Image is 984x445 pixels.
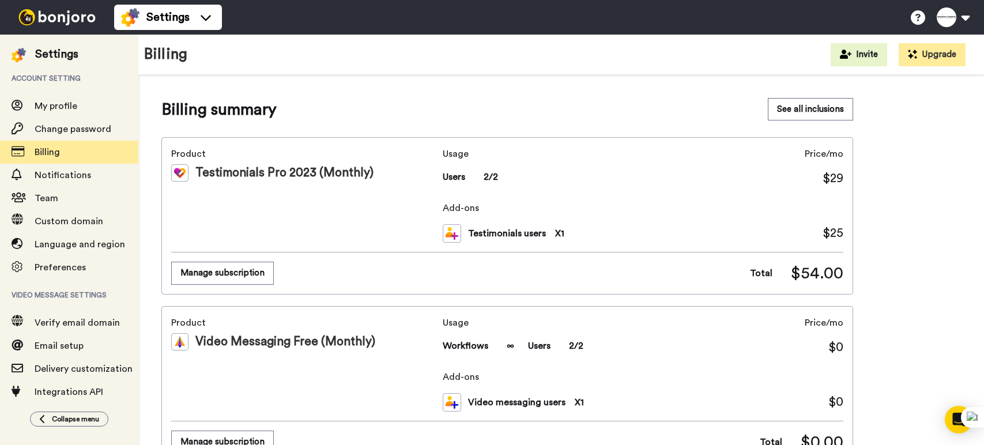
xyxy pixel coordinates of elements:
span: Price/mo [805,147,843,161]
img: settings-colored.svg [12,48,26,62]
span: $ 25 [823,225,843,242]
img: vm-color.svg [171,333,188,350]
button: Manage subscription [171,262,274,284]
span: Settings [146,9,190,25]
span: Custom domain [35,217,103,226]
span: My profile [35,101,77,111]
span: $ 0 [828,394,843,411]
img: tm-color.svg [171,164,188,182]
div: Testimonials Pro 2023 (Monthly) [171,164,438,182]
span: Verify email domain [35,318,120,327]
span: Video messaging users [468,395,565,409]
div: Settings [35,46,78,62]
span: Workflows [443,339,488,353]
span: Language and region [35,240,125,249]
span: X 1 [555,227,564,240]
img: team-members.svg [443,393,461,412]
span: Billing [35,148,60,157]
span: 2/2 [569,339,583,353]
button: Collapse menu [30,412,108,427]
span: Usage [443,316,583,330]
img: bj-logo-header-white.svg [14,9,100,25]
img: tm-users.svg [443,224,461,243]
span: Users [443,170,465,184]
button: See all inclusions [768,98,853,120]
div: Open Intercom Messenger [945,406,972,433]
div: Video Messaging Free (Monthly) [171,333,438,350]
span: 2/2 [484,170,498,184]
span: Billing summary [161,98,277,121]
span: Testimonials users [468,227,546,240]
img: settings-colored.svg [121,8,140,27]
span: Price/mo [805,316,843,330]
span: Usage [443,147,498,161]
span: X 1 [575,395,584,409]
span: Total [750,266,772,280]
span: $54.00 [791,262,843,285]
span: Add-ons [443,201,843,215]
span: $0 [828,339,843,356]
span: Preferences [35,263,86,272]
span: Product [171,147,438,161]
span: Delivery customization [35,364,133,374]
button: Upgrade [899,43,966,66]
h1: Billing [144,46,187,63]
span: Change password [35,125,111,134]
span: $29 [823,170,843,187]
button: Invite [831,43,887,66]
span: Team [35,194,58,203]
span: Users [528,339,551,353]
span: Product [171,316,438,330]
a: See all inclusions [768,98,853,121]
span: Email setup [35,341,84,350]
span: ∞ [507,339,514,353]
span: Collapse menu [52,414,99,424]
span: Add-ons [443,370,843,384]
span: Integrations API [35,387,103,397]
span: Notifications [35,171,91,180]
